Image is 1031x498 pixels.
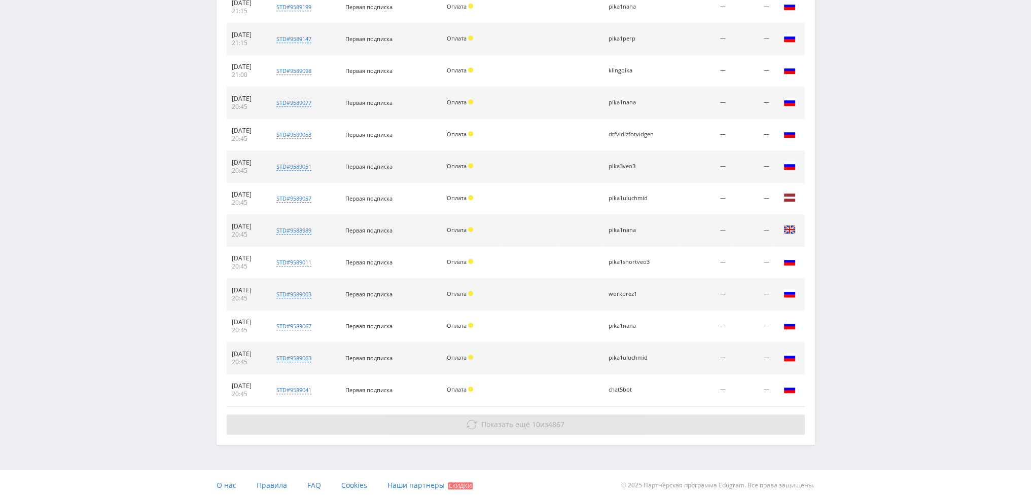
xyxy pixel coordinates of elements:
[468,99,473,104] span: Холд
[447,194,467,202] span: Оплата
[345,35,393,43] span: Первая подписка
[232,262,262,271] div: 20:45
[276,35,311,43] div: std#9589147
[447,98,467,106] span: Оплата
[678,151,731,183] td: —
[232,39,262,47] div: 21:15
[345,99,393,106] span: Первая подписка
[609,4,654,10] div: pika1nana
[784,383,796,395] img: rus.png
[678,247,731,279] td: —
[447,354,467,361] span: Оплата
[784,128,796,140] img: rus.png
[345,131,393,138] span: Первая подписка
[678,55,731,87] td: —
[731,279,774,311] td: —
[609,163,654,170] div: pika3veo3
[232,326,262,334] div: 20:45
[276,163,311,171] div: std#9589051
[232,382,262,390] div: [DATE]
[678,87,731,119] td: —
[232,31,262,39] div: [DATE]
[232,231,262,239] div: 20:45
[232,135,262,143] div: 20:45
[232,127,262,135] div: [DATE]
[731,215,774,247] td: —
[468,355,473,360] span: Холд
[481,419,530,429] span: Показать ещё
[731,374,774,406] td: —
[345,226,393,234] span: Первая подписка
[784,255,796,267] img: rus.png
[232,190,262,199] div: [DATE]
[609,259,654,265] div: pika1shortveo3
[345,354,393,362] span: Первая подписка
[232,103,262,111] div: 20:45
[468,4,473,9] span: Холд
[232,350,262,358] div: [DATE]
[447,290,467,297] span: Оплата
[232,286,262,294] div: [DATE]
[784,191,796,204] img: lva.png
[232,71,262,79] div: 21:00
[232,222,262,231] div: [DATE]
[345,3,393,11] span: Первая подписка
[345,195,393,202] span: Первая подписка
[232,318,262,326] div: [DATE]
[468,35,473,41] span: Холд
[276,131,311,139] div: std#9589053
[447,258,467,265] span: Оплата
[468,259,473,264] span: Холд
[468,163,473,168] span: Холд
[276,386,311,394] div: std#9589041
[468,131,473,136] span: Холд
[276,67,311,75] div: std#9589098
[468,195,473,200] span: Холд
[232,390,262,398] div: 20:45
[447,226,467,234] span: Оплата
[731,55,774,87] td: —
[232,294,262,302] div: 20:45
[609,323,654,329] div: pika1nana
[609,35,654,42] div: pika1perp
[345,67,393,74] span: Первая подписка
[447,130,467,138] span: Оплата
[276,354,311,362] div: std#9589063
[784,160,796,172] img: rus.png
[447,3,467,10] span: Оплата
[609,99,654,106] div: pika1nana
[232,7,262,15] div: 21:15
[609,131,654,138] div: dtfvidizfotvidgen
[345,163,393,170] span: Первая подписка
[678,374,731,406] td: —
[232,167,262,175] div: 20:45
[784,64,796,76] img: rus.png
[548,419,564,429] span: 4867
[387,480,445,490] span: Наши партнеры
[678,215,731,247] td: —
[345,258,393,266] span: Первая подписка
[678,119,731,151] td: —
[276,258,311,266] div: std#9589011
[447,162,467,170] span: Оплата
[217,480,236,490] span: О нас
[784,351,796,363] img: rus.png
[678,342,731,374] td: —
[784,96,796,108] img: rus.png
[307,480,321,490] span: FAQ
[345,290,393,298] span: Первая подписка
[731,151,774,183] td: —
[731,342,774,374] td: —
[731,119,774,151] td: —
[678,279,731,311] td: —
[276,322,311,330] div: std#9589067
[609,195,654,202] div: pika1uluchmid
[609,387,654,393] div: chat5bot
[232,63,262,71] div: [DATE]
[448,482,473,489] span: Скидки
[609,355,654,361] div: pika1uluchmid
[731,311,774,342] td: —
[257,480,287,490] span: Правила
[468,291,473,296] span: Холд
[276,226,311,235] div: std#9588989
